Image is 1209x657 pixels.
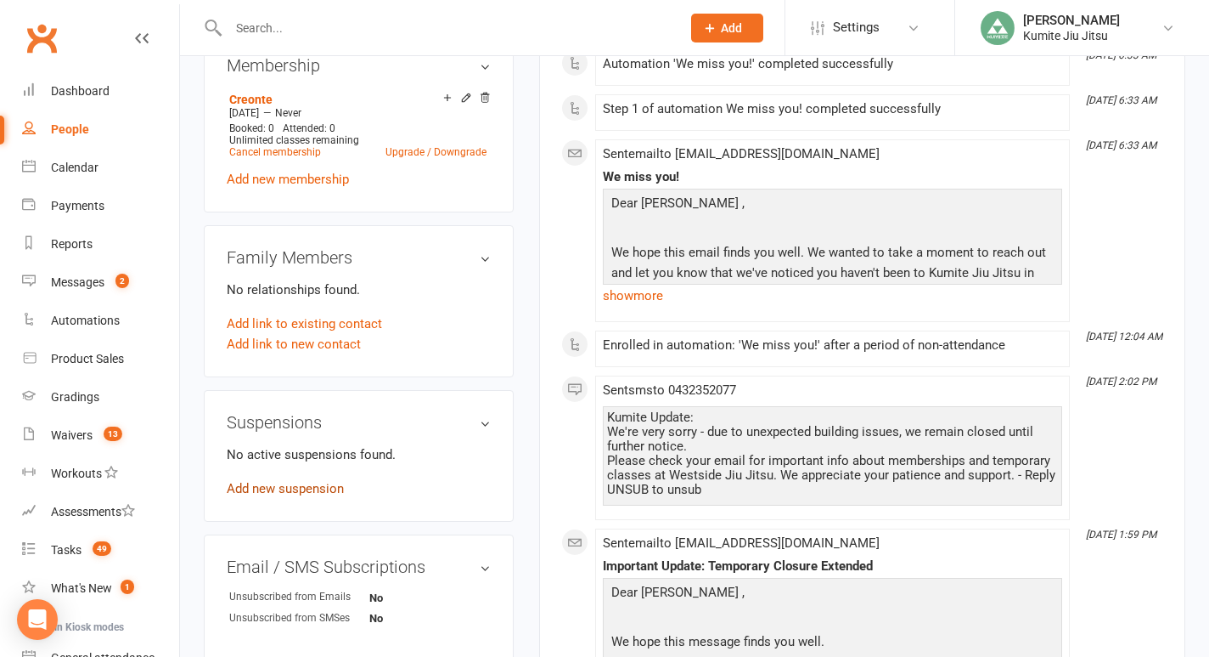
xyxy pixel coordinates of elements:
[229,589,369,605] div: Unsubscribed from Emails
[1086,331,1162,343] i: [DATE] 12:04 AM
[603,170,1062,184] div: We miss you!
[607,242,1058,348] p: We hope this email finds you well. We wanted to take a moment to reach out and let you know that ...
[229,107,259,119] span: [DATE]
[22,72,179,110] a: Dashboard
[369,612,467,625] strong: No
[227,413,491,432] h3: Suspensions
[22,340,179,378] a: Product Sales
[51,275,104,289] div: Messages
[721,21,742,35] span: Add
[51,84,110,98] div: Dashboard
[1086,94,1156,106] i: [DATE] 6:33 AM
[227,334,361,354] a: Add link to new contact
[115,274,129,288] span: 2
[385,146,486,158] a: Upgrade / Downgrade
[691,14,763,42] button: Add
[22,455,179,493] a: Workouts
[229,93,273,106] a: Creonte
[981,11,1015,45] img: thumb_image1713433996.png
[22,531,179,569] a: Tasks 49
[603,559,1062,574] div: Important Update: Temporary Closure Extended
[603,57,1062,71] div: Automation 'We miss you!' completed successfully
[227,172,349,187] a: Add new membership
[607,193,1058,218] p: Dear [PERSON_NAME] ,
[51,428,93,442] div: Waivers
[22,225,179,263] a: Reports
[607,411,1058,497] div: Kumite Update: We're very sorry - due to unexpected building issues, we remain closed until furth...
[22,302,179,340] a: Automations
[93,541,111,556] span: 49
[603,338,1062,353] div: Enrolled in automation: 'We miss you!' after a period of non-attendance
[22,493,179,531] a: Assessments
[227,280,491,300] p: No relationships found.
[603,146,880,161] span: Sent email to [EMAIL_ADDRESS][DOMAIN_NAME]
[229,610,369,626] div: Unsubscribed from SMSes
[51,390,99,404] div: Gradings
[22,416,179,455] a: Waivers 13
[1086,529,1156,541] i: [DATE] 1:59 PM
[121,580,134,594] span: 1
[283,122,335,134] span: Attended: 0
[51,352,124,365] div: Product Sales
[225,106,491,120] div: —
[607,582,1058,607] p: Dear [PERSON_NAME] ,
[1023,28,1120,43] div: Kumite Jiu Jitsu
[227,248,491,267] h3: Family Members
[22,149,179,187] a: Calendar
[275,107,301,119] span: Never
[104,427,122,441] span: 13
[51,314,120,327] div: Automations
[22,187,179,225] a: Payments
[51,505,135,518] div: Assessments
[22,378,179,416] a: Gradings
[223,16,669,40] input: Search...
[227,314,382,334] a: Add link to existing contact
[20,17,63,59] a: Clubworx
[1023,13,1120,28] div: [PERSON_NAME]
[51,237,93,251] div: Reports
[607,632,1058,656] p: We hope this message finds you well.
[51,467,102,480] div: Workouts
[833,8,880,47] span: Settings
[369,592,467,604] strong: No
[51,581,112,595] div: What's New
[229,146,321,158] a: Cancel membership
[22,263,179,302] a: Messages 2
[229,122,274,134] span: Booked: 0
[227,481,344,496] a: Add new suspension
[603,102,1062,116] div: Step 1 of automation We miss you! completed successfully
[603,535,880,551] span: Sent email to [EMAIL_ADDRESS][DOMAIN_NAME]
[229,134,359,146] span: Unlimited classes remaining
[603,284,1062,308] a: show more
[22,110,179,149] a: People
[1086,139,1156,151] i: [DATE] 6:33 AM
[227,56,491,75] h3: Membership
[227,445,491,465] p: No active suspensions found.
[603,382,736,398] span: Sent sms to 0432352077
[227,558,491,576] h3: Email / SMS Subscriptions
[22,569,179,608] a: What's New1
[51,199,104,212] div: Payments
[17,599,58,640] div: Open Intercom Messenger
[1086,376,1156,388] i: [DATE] 2:02 PM
[51,161,98,174] div: Calendar
[51,122,89,136] div: People
[51,543,82,557] div: Tasks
